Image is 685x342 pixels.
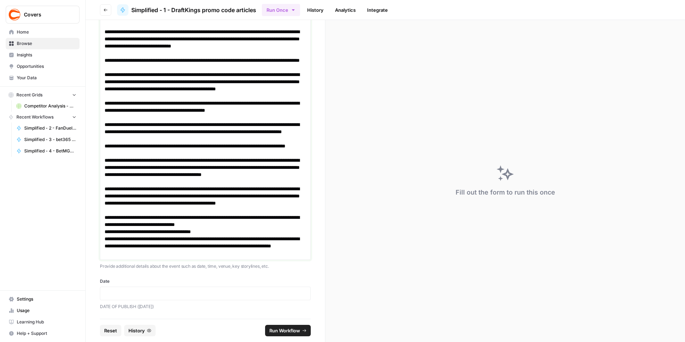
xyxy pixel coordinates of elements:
[17,29,76,35] span: Home
[124,325,156,336] button: History
[262,4,300,16] button: Run Once
[6,61,80,72] a: Opportunities
[17,52,76,58] span: Insights
[6,72,80,84] a: Your Data
[456,187,555,197] div: Fill out the form to run this once
[269,327,300,334] span: Run Workflow
[6,38,80,49] a: Browse
[13,122,80,134] a: Simplified - 2 - FanDuel promo code articles
[128,327,145,334] span: History
[100,278,311,285] label: Date
[13,100,80,112] a: Competitor Analysis - URL Specific Grid
[24,125,76,131] span: Simplified - 2 - FanDuel promo code articles
[17,307,76,314] span: Usage
[100,303,311,310] p: DATE OF PUBLISH ([DATE])
[13,134,80,145] a: Simplified - 3 - bet365 bonus code articles
[17,40,76,47] span: Browse
[16,114,54,120] span: Recent Workflows
[6,6,80,24] button: Workspace: Covers
[8,8,21,21] img: Covers Logo
[6,293,80,305] a: Settings
[17,63,76,70] span: Opportunities
[131,6,256,14] span: Simplified - 1 - DraftKings promo code articles
[331,4,360,16] a: Analytics
[6,26,80,38] a: Home
[6,328,80,339] button: Help + Support
[303,4,328,16] a: History
[24,148,76,154] span: Simplified - 4 - BetMGM bonus code articles
[100,325,121,336] button: Reset
[13,145,80,157] a: Simplified - 4 - BetMGM bonus code articles
[6,49,80,61] a: Insights
[265,325,311,336] button: Run Workflow
[6,305,80,316] a: Usage
[17,75,76,81] span: Your Data
[100,263,311,270] p: Provide additional details about the event such as date, time, venue, key storylines, etc.
[117,4,256,16] a: Simplified - 1 - DraftKings promo code articles
[6,316,80,328] a: Learning Hub
[6,112,80,122] button: Recent Workflows
[24,11,67,18] span: Covers
[24,103,76,109] span: Competitor Analysis - URL Specific Grid
[17,330,76,337] span: Help + Support
[17,319,76,325] span: Learning Hub
[6,90,80,100] button: Recent Grids
[16,92,42,98] span: Recent Grids
[24,136,76,143] span: Simplified - 3 - bet365 bonus code articles
[363,4,392,16] a: Integrate
[17,296,76,302] span: Settings
[104,327,117,334] span: Reset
